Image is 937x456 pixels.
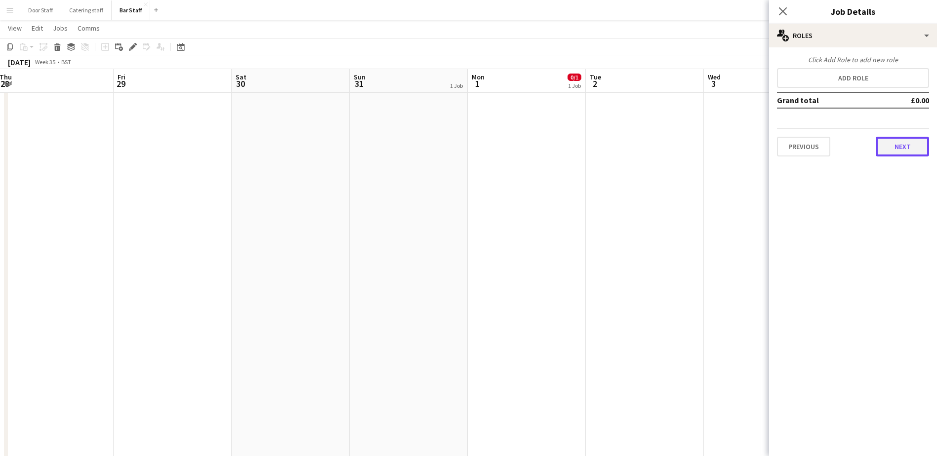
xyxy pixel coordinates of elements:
[33,58,57,66] span: Week 35
[882,92,929,108] td: £0.00
[708,73,721,81] span: Wed
[118,73,125,81] span: Fri
[116,78,125,89] span: 29
[8,57,31,67] div: [DATE]
[354,73,366,81] span: Sun
[28,22,47,35] a: Edit
[777,55,929,64] div: Click Add Role to add new role
[769,24,937,47] div: Roles
[32,24,43,33] span: Edit
[568,74,581,81] span: 0/1
[236,73,246,81] span: Sat
[769,5,937,18] h3: Job Details
[78,24,100,33] span: Comms
[777,68,929,88] button: Add role
[4,22,26,35] a: View
[472,73,485,81] span: Mon
[588,78,601,89] span: 2
[8,24,22,33] span: View
[112,0,150,20] button: Bar Staff
[53,24,68,33] span: Jobs
[352,78,366,89] span: 31
[470,78,485,89] span: 1
[20,0,61,20] button: Door Staff
[49,22,72,35] a: Jobs
[450,82,463,89] div: 1 Job
[61,58,71,66] div: BST
[61,0,112,20] button: Catering staff
[590,73,601,81] span: Tue
[876,137,929,156] button: Next
[234,78,246,89] span: 30
[74,22,104,35] a: Comms
[706,78,721,89] span: 3
[568,82,581,89] div: 1 Job
[777,92,882,108] td: Grand total
[777,137,830,156] button: Previous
